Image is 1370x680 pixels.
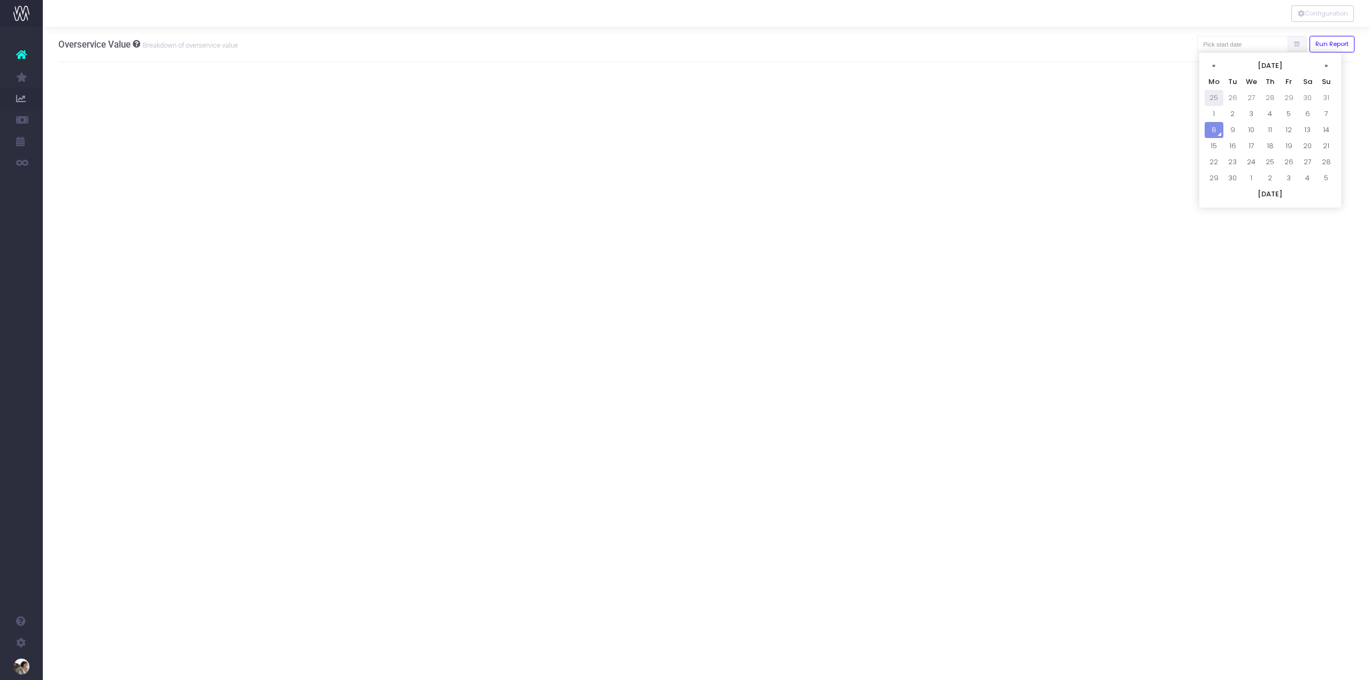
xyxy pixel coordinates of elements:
td: 2 [1261,170,1280,186]
td: 16 [1223,138,1242,154]
td: 26 [1223,90,1242,106]
td: 15 [1205,138,1223,154]
td: 12 [1280,122,1298,138]
td: 23 [1223,154,1242,170]
td: 24 [1242,154,1261,170]
td: 5 [1317,170,1336,186]
td: 6 [1298,106,1317,122]
th: Mo [1205,74,1223,90]
td: 10 [1242,122,1261,138]
td: 25 [1205,90,1223,106]
div: Vertical button group [1291,5,1354,22]
td: 7 [1317,106,1336,122]
td: 3 [1242,106,1261,122]
td: 27 [1242,90,1261,106]
td: 11 [1261,122,1280,138]
span: Overservice Value [58,39,131,50]
button: Run Report [1310,36,1355,52]
td: 22 [1205,154,1223,170]
td: 4 [1298,170,1317,186]
th: » [1317,58,1336,74]
td: 2 [1223,106,1242,122]
td: 28 [1261,90,1280,106]
td: 13 [1298,122,1317,138]
td: 29 [1280,90,1298,106]
td: 1 [1242,170,1261,186]
td: 3 [1280,170,1298,186]
td: 5 [1280,106,1298,122]
th: Tu [1223,74,1242,90]
th: « [1205,58,1223,74]
th: Fr [1280,74,1298,90]
td: 14 [1317,122,1336,138]
input: Pick start date [1197,36,1288,52]
td: 17 [1242,138,1261,154]
td: 26 [1280,154,1298,170]
th: We [1242,74,1261,90]
td: 4 [1261,106,1280,122]
td: 25 [1261,154,1280,170]
td: 1 [1205,106,1223,122]
th: [DATE] [1223,58,1317,74]
th: [DATE] [1205,186,1336,202]
img: images/default_profile_image.png [13,659,29,675]
th: Su [1317,74,1336,90]
th: Sa [1298,74,1317,90]
td: 21 [1317,138,1336,154]
td: 30 [1298,90,1317,106]
td: 30 [1223,170,1242,186]
td: 19 [1280,138,1298,154]
td: 18 [1261,138,1280,154]
td: 8 [1205,122,1223,138]
td: 27 [1298,154,1317,170]
td: 9 [1223,122,1242,138]
small: Breakdown of overservice value [140,39,238,50]
td: 28 [1317,154,1336,170]
td: 29 [1205,170,1223,186]
td: 31 [1317,90,1336,106]
th: Th [1261,74,1280,90]
td: 20 [1298,138,1317,154]
button: Configuration [1291,5,1354,22]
